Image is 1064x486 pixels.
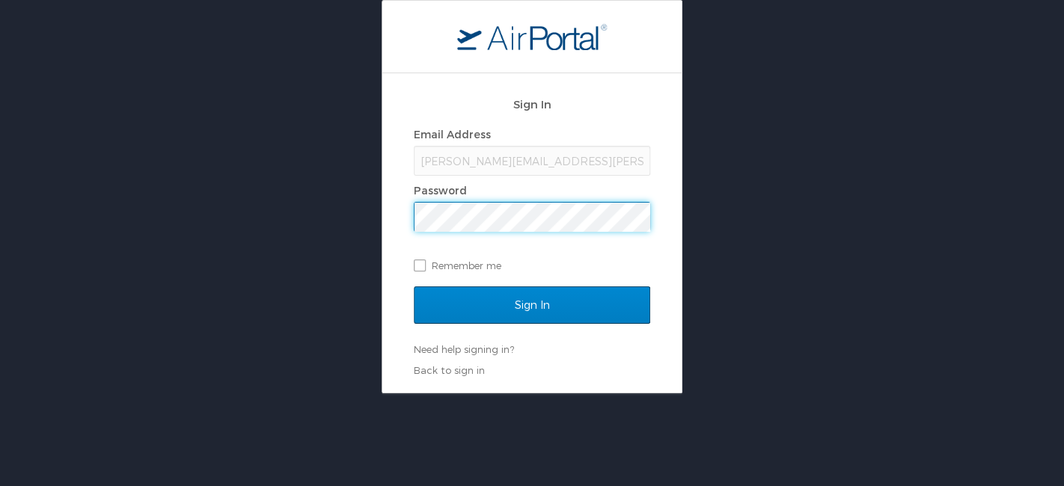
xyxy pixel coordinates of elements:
[414,343,514,355] a: Need help signing in?
[414,364,485,376] a: Back to sign in
[414,254,650,277] label: Remember me
[457,23,607,50] img: logo
[414,96,650,113] h2: Sign In
[414,184,467,197] label: Password
[414,286,650,324] input: Sign In
[414,128,491,141] label: Email Address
